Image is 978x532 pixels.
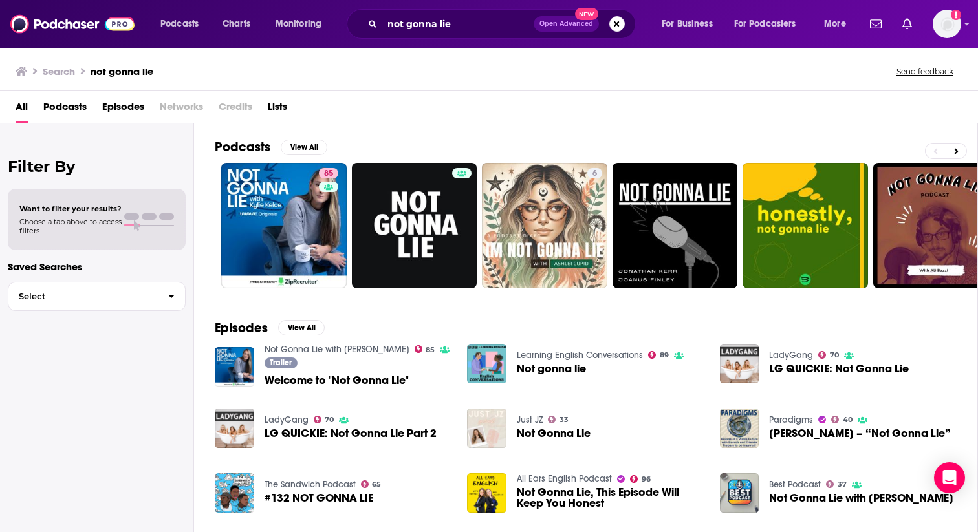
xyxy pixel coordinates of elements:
[16,96,28,123] a: All
[314,416,334,423] a: 70
[769,350,813,361] a: LadyGang
[359,9,648,39] div: Search podcasts, credits, & more...
[8,261,186,273] p: Saved Searches
[265,414,309,425] a: LadyGang
[592,167,597,180] span: 6
[266,14,338,34] button: open menu
[19,217,122,235] span: Choose a tab above to access filters.
[933,10,961,38] button: Show profile menu
[215,320,268,336] h2: Episodes
[215,409,254,448] img: LG QUICKIE: Not Gonna Lie Part 2
[268,96,287,123] a: Lists
[934,462,965,493] div: Open Intercom Messenger
[215,320,325,336] a: EpisodesView All
[769,363,909,374] a: LG QUICKIE: Not Gonna Lie
[769,479,821,490] a: Best Podcast
[10,12,135,36] img: Podchaser - Follow, Share and Rate Podcasts
[265,428,437,439] a: LG QUICKIE: Not Gonna Lie Part 2
[539,21,593,27] span: Open Advanced
[734,15,796,33] span: For Podcasters
[215,139,327,155] a: PodcastsView All
[660,352,669,358] span: 89
[426,347,435,353] span: 85
[270,359,292,367] span: Trailer
[769,493,953,504] span: Not Gonna Lie with [PERSON_NAME]
[720,409,759,448] img: Abbie Thomas – “Not Gonna Lie”
[265,479,356,490] a: The Sandwich Podcast
[278,320,325,335] button: View All
[893,66,957,77] button: Send feedback
[769,493,953,504] a: Not Gonna Lie with Kylie Kelce
[361,480,382,488] a: 65
[215,473,254,513] img: #132 NOT GONNA LIE
[265,375,409,386] a: Welcome to "Not Gonna Lie"
[214,14,258,34] a: Charts
[467,473,506,513] img: Not Gonna Lie, This Episode Will Keep You Honest
[43,96,87,123] a: Podcasts
[151,14,215,34] button: open menu
[815,14,862,34] button: open menu
[372,482,381,487] span: 65
[281,140,327,155] button: View All
[43,65,75,78] h3: Search
[933,10,961,38] img: User Profile
[160,96,203,123] span: Networks
[102,96,144,123] a: Episodes
[215,347,254,387] img: Welcome to "Not Gonna Lie"
[160,15,199,33] span: Podcasts
[517,487,704,509] a: Not Gonna Lie, This Episode Will Keep You Honest
[223,15,250,33] span: Charts
[548,416,569,423] a: 33
[575,8,598,20] span: New
[769,414,813,425] a: Paradigms
[720,344,759,383] a: LG QUICKIE: Not Gonna Lie
[560,417,569,423] span: 33
[824,15,846,33] span: More
[276,15,321,33] span: Monitoring
[467,344,506,383] img: Not gonna lie
[653,14,729,34] button: open menu
[769,428,951,439] span: [PERSON_NAME] – “Not Gonna Lie”
[587,168,602,178] a: 6
[838,482,847,487] span: 37
[662,15,713,33] span: For Business
[830,352,839,358] span: 70
[517,473,612,484] a: All Ears English Podcast
[8,292,158,301] span: Select
[91,65,153,78] h3: not gonna lie
[534,16,599,32] button: Open AdvancedNew
[642,476,651,482] span: 96
[517,350,643,361] a: Learning English Conversations
[517,428,591,439] a: Not Gonna Lie
[769,428,951,439] a: Abbie Thomas – “Not Gonna Lie”
[319,168,338,178] a: 85
[726,14,815,34] button: open menu
[265,493,373,504] a: #132 NOT GONNA LIE
[324,167,333,180] span: 85
[648,351,669,359] a: 89
[818,351,839,359] a: 70
[467,409,506,448] a: Not Gonna Lie
[415,345,435,353] a: 85
[826,480,847,488] a: 37
[517,363,586,374] a: Not gonna lie
[951,10,961,20] svg: Add a profile image
[630,475,651,483] a: 96
[325,417,334,423] span: 70
[720,473,759,513] img: Not Gonna Lie with Kylie Kelce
